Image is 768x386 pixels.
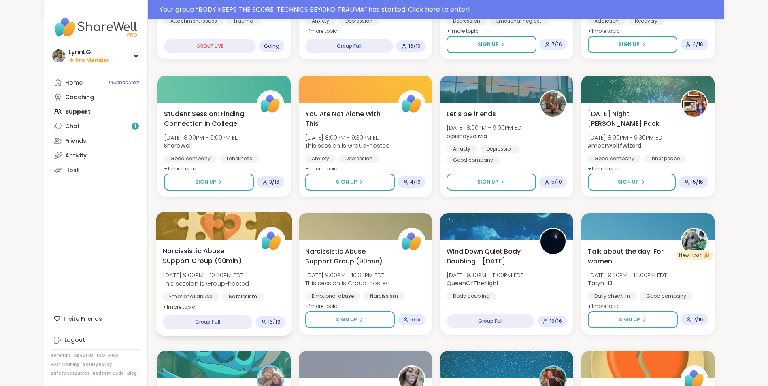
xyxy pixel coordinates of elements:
[540,91,566,117] img: pipishay2olivia
[164,109,248,129] span: Student Session: Finding Connection in College
[490,17,548,25] div: Emotional neglect
[682,229,707,254] img: Taryn_13
[164,17,223,25] div: Attachment issues
[51,75,141,90] a: Home14Scheduled
[83,362,112,367] a: Safety Policy
[305,142,390,150] span: This session is Group-hosted
[269,179,279,185] span: 3 / 16
[51,90,141,104] a: Coaching
[163,315,252,329] div: Group Full
[410,316,421,323] span: 6 / 16
[268,319,281,325] span: 16 / 16
[305,109,389,129] span: You Are Not Alone With This
[691,179,703,185] span: 15 / 16
[51,333,141,348] a: Logout
[305,174,395,191] button: Sign Up
[588,142,641,150] b: AmberWolffWizard
[65,152,87,160] div: Activity
[628,17,664,25] div: Recovery
[227,17,260,25] div: Trauma
[51,163,141,177] a: Host
[399,229,424,254] img: ShareWell
[164,39,256,53] div: GROUP LIVE
[552,41,562,48] span: 7 / 16
[339,155,379,163] div: Depression
[51,312,141,326] div: Invite Friends
[339,17,379,25] div: Depression
[588,271,667,279] span: [DATE] 9:30PM - 10:00PM EDT
[588,17,625,25] div: Addiction
[51,13,141,41] img: ShareWell Nav Logo
[164,155,217,163] div: Good company
[305,292,360,300] div: Emotional abuse
[550,318,562,324] span: 16 / 16
[108,79,139,86] span: 14 Scheduled
[551,179,562,185] span: 5 / 10
[399,91,424,117] img: ShareWell
[108,353,118,358] a: Help
[93,371,124,376] a: Redeem Code
[264,43,279,49] span: Going
[305,247,389,266] span: Narcissistic Abuse Support Group (90min)
[480,145,520,153] div: Depression
[51,353,71,358] a: Referrals
[51,134,141,148] a: Friends
[619,41,640,48] span: Sign Up
[478,41,499,48] span: Sign Up
[51,362,80,367] a: Host Training
[258,228,284,254] img: ShareWell
[305,17,336,25] div: Anxiety
[163,246,248,266] span: Narcissistic Abuse Support Group (90min)
[447,292,496,300] div: Body doubling
[693,316,703,323] span: 2 / 16
[588,279,613,287] b: Taryn_13
[305,155,336,163] div: Anxiety
[618,178,639,186] span: Sign Up
[588,134,665,142] span: [DATE] 8:00PM - 9:30PM EDT
[51,119,141,134] a: Chat1
[644,155,686,163] div: Inner peace
[305,311,395,328] button: Sign Up
[65,123,80,131] div: Chat
[65,137,86,145] div: Friends
[588,247,672,266] span: Talk about the day. For women.
[447,247,530,266] span: Wind Down Quiet Body Doubling - [DATE]
[477,178,498,186] span: Sign Up
[74,353,94,358] a: About Us
[336,178,357,186] span: Sign Up
[364,292,404,300] div: Narcissism
[305,39,393,53] div: Group Full
[164,174,254,191] button: Sign Up
[447,132,487,140] b: pipishay2olivia
[222,293,264,301] div: Narcissism
[164,134,242,142] span: [DATE] 8:00PM - 9:00PM EDT
[676,250,713,260] div: New Host! 🎉
[588,36,677,53] button: Sign Up
[447,17,487,25] div: Depression
[160,5,719,15] div: Your group “ BODY KEEPS THE SCORE: TECHNICS BEYOND TRAUMA ” has started. Click here to enter!
[588,292,636,300] div: Daily check-in
[447,156,500,164] div: Good company
[588,155,641,163] div: Good company
[220,155,259,163] div: Loneliness
[408,43,421,49] span: 16 / 16
[619,316,640,323] span: Sign Up
[588,174,676,191] button: Sign Up
[97,353,105,358] a: FAQ
[588,109,672,129] span: [DATE] Night [PERSON_NAME] Pack
[305,279,390,287] span: This session is Group-hosted
[65,166,79,174] div: Host
[164,142,192,150] b: ShareWell
[336,316,357,323] span: Sign Up
[447,145,477,153] div: Anxiety
[163,293,219,301] div: Emotional abuse
[447,271,523,279] span: [DATE] 9:30PM - 11:00PM EDT
[305,134,390,142] span: [DATE] 8:00PM - 9:30PM EDT
[305,271,390,279] span: [DATE] 9:00PM - 10:30PM EDT
[65,93,94,102] div: Coaching
[640,292,693,300] div: Good company
[76,57,109,64] span: Pro Member
[51,148,141,163] a: Activity
[447,314,534,328] div: Group Full
[163,271,249,279] span: [DATE] 9:00PM - 10:30PM EDT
